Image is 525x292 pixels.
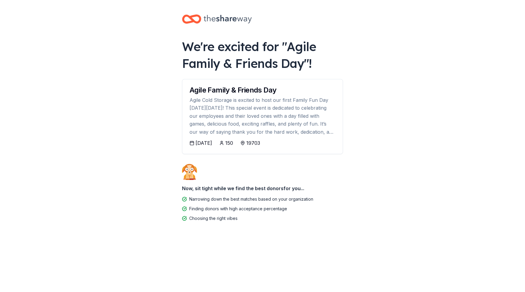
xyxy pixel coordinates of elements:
[196,139,212,147] div: [DATE]
[182,38,343,72] div: We're excited for " Agile Family & Friends Day "!
[190,96,335,136] div: Agile Cold Storage is excited to host our first Family Fun Day [DATE][DATE]! This special event i...
[225,139,233,147] div: 150
[182,182,343,194] div: Now, sit tight while we find the best donors for you...
[190,87,335,94] div: Agile Family & Friends Day
[189,215,238,222] div: Choosing the right vibes
[182,164,197,180] img: Dog waiting patiently
[189,205,287,212] div: Finding donors with high acceptance percentage
[246,139,260,147] div: 19703
[189,196,313,203] div: Narrowing down the best matches based on your organization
